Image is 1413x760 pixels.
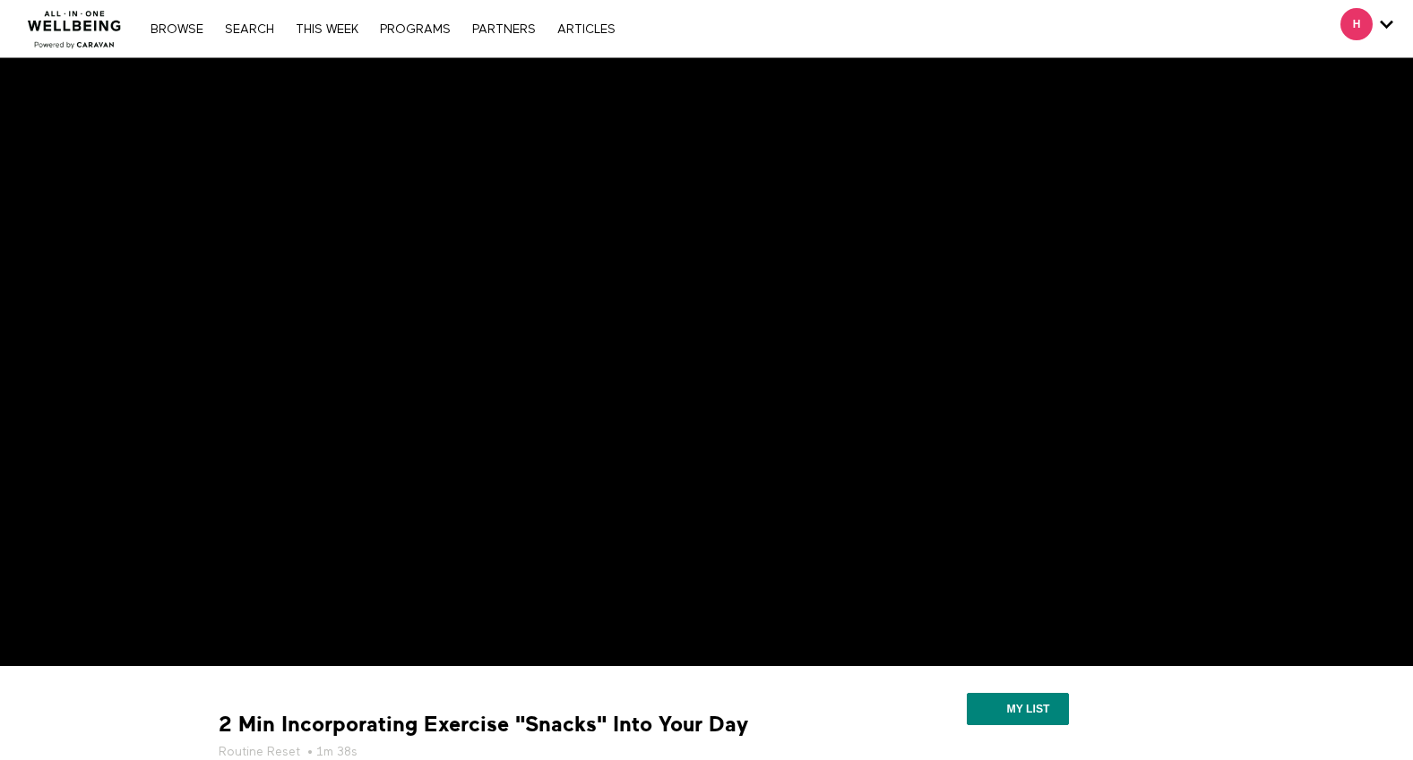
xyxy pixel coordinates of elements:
[548,23,625,36] a: ARTICLES
[142,20,624,38] nav: Primary
[287,23,367,36] a: THIS WEEK
[463,23,545,36] a: PARTNERS
[967,693,1068,725] button: My list
[371,23,460,36] a: PROGRAMS
[142,23,212,36] a: Browse
[219,711,748,739] strong: 2 Min Incorporating Exercise "Snacks" Into Your Day
[216,23,283,36] a: Search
